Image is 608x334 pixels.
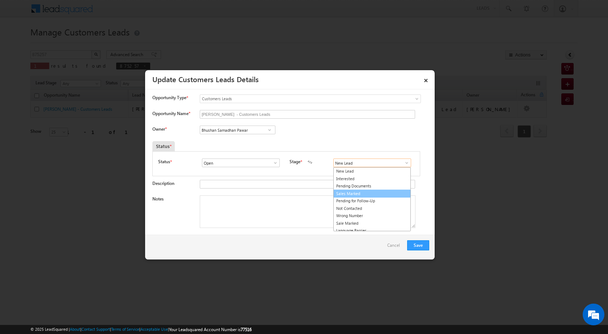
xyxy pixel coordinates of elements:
[334,220,410,227] a: Sale Marked
[334,168,410,175] a: New Lead
[407,240,429,250] button: Save
[9,67,132,217] textarea: Type your message and hit 'Enter'
[265,126,274,134] a: Show All Items
[241,327,252,332] span: 77516
[152,74,259,84] a: Update Customers Leads Details
[200,96,391,102] span: Customers Leads
[400,159,409,166] a: Show All Items
[81,327,110,331] a: Contact Support
[152,94,186,101] span: Opportunity Type
[38,38,122,47] div: Chat with us now
[333,190,411,198] a: Sales Marked
[200,94,421,103] a: Customers Leads
[30,326,252,333] span: © 2025 LeadSquared | | | | |
[98,223,131,233] em: Start Chat
[334,205,410,212] a: Not Contacted
[169,327,252,332] span: Your Leadsquared Account Number is
[334,212,410,220] a: Wrong Number
[152,181,174,186] label: Description
[140,327,168,331] a: Acceptable Use
[12,38,30,47] img: d_60004797649_company_0_60004797649
[202,158,280,167] input: Type to Search
[334,197,410,205] a: Pending for Follow-Up
[158,158,170,165] label: Status
[333,158,411,167] input: Type to Search
[70,327,80,331] a: About
[152,196,164,202] label: Notes
[111,327,139,331] a: Terms of Service
[290,158,300,165] label: Stage
[152,111,190,116] label: Opportunity Name
[152,141,175,151] div: Status
[119,4,136,21] div: Minimize live chat window
[334,175,410,183] a: Interested
[152,126,166,132] label: Owner
[334,182,410,190] a: Pending Documents
[387,240,404,254] a: Cancel
[200,126,275,134] input: Type to Search
[334,227,410,234] a: Language Barrier
[269,159,278,166] a: Show All Items
[420,73,432,85] a: ×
